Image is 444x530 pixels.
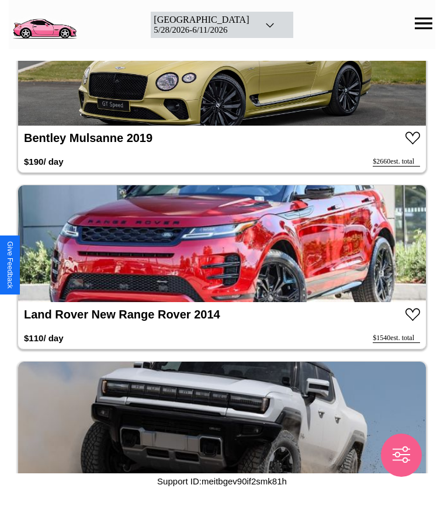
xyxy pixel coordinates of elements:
div: $ 1540 est. total [373,334,420,343]
a: Land Rover New Range Rover 2014 [24,308,220,321]
h3: $ 190 / day [24,151,64,172]
div: Give Feedback [6,241,14,289]
div: 5 / 28 / 2026 - 6 / 11 / 2026 [154,25,249,35]
div: $ 2660 est. total [373,157,420,167]
p: Support ID: meitbgev90if2smk81h [157,473,287,489]
div: [GEOGRAPHIC_DATA] [154,15,249,25]
a: Bentley Mulsanne 2019 [24,131,152,144]
img: logo [9,6,80,41]
h3: $ 110 / day [24,327,64,349]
